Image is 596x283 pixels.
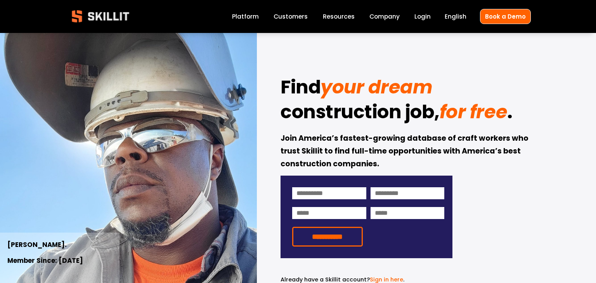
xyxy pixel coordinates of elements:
strong: . [507,98,513,129]
em: for free [440,99,507,125]
div: language picker [445,11,466,22]
a: Platform [232,11,259,22]
em: your dream [321,74,432,100]
a: folder dropdown [323,11,355,22]
strong: Member Since: [DATE] [7,255,83,267]
a: Company [369,11,400,22]
strong: [PERSON_NAME]. [7,240,67,251]
span: Resources [323,12,355,21]
strong: Join America’s fastest-growing database of craft workers who trust Skillit to find full-time oppo... [281,133,530,171]
a: Book a Demo [480,9,531,24]
a: Login [414,11,431,22]
span: English [445,12,466,21]
img: Skillit [65,5,136,28]
a: Customers [274,11,308,22]
strong: construction job, [281,98,440,129]
strong: Find [281,73,321,105]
